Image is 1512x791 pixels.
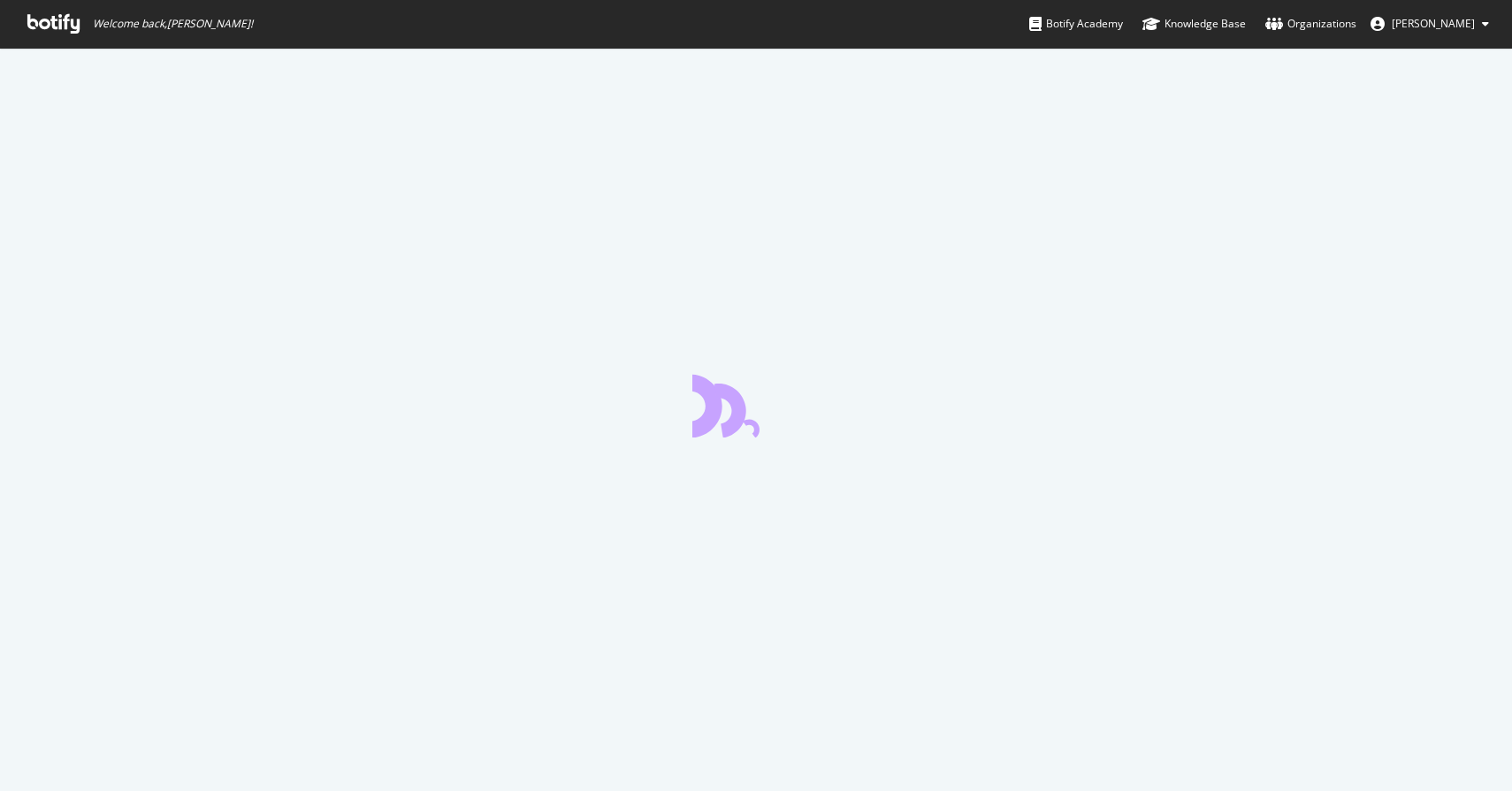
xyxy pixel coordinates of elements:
[1265,15,1356,33] div: Organizations
[1142,15,1246,33] div: Knowledge Base
[692,374,820,437] div: animation
[93,17,253,31] span: Welcome back, [PERSON_NAME] !
[1029,15,1123,33] div: Botify Academy
[1392,16,1475,31] span: siddharth k
[1356,10,1503,38] button: [PERSON_NAME]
